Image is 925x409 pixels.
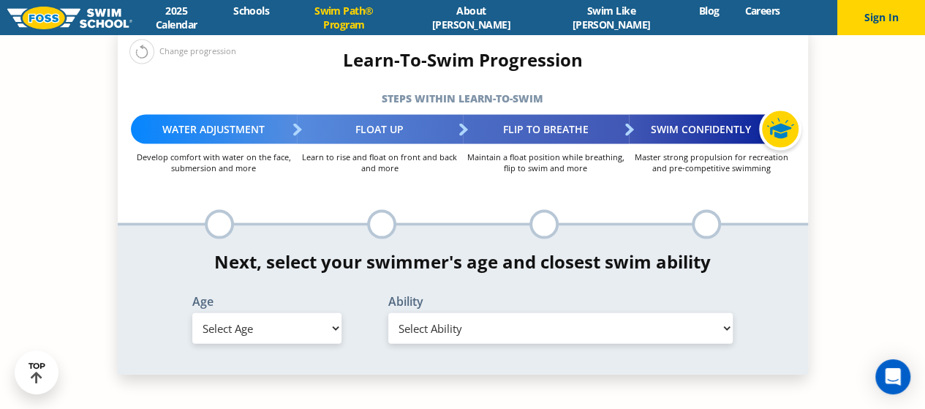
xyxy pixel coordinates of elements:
div: Flip to Breathe [463,115,629,144]
a: Swim Like [PERSON_NAME] [537,4,686,31]
a: About [PERSON_NAME] [406,4,537,31]
label: Ability [388,296,733,307]
h5: Steps within Learn-to-Swim [118,89,808,109]
div: TOP [29,361,45,384]
p: Learn to rise and float on front and back and more [297,151,463,173]
a: 2025 Calendar [132,4,221,31]
label: Age [192,296,341,307]
div: Float Up [297,115,463,144]
p: Master strong propulsion for recreation and pre-competitive swimming [629,151,795,173]
a: Careers [732,4,793,18]
p: Maintain a float position while breathing, flip to swim and more [463,151,629,173]
div: Swim Confidently [629,115,795,144]
div: Water Adjustment [131,115,297,144]
a: Schools [221,4,282,18]
div: Change progression [129,39,236,64]
h4: Learn-To-Swim Progression [118,50,808,70]
div: Open Intercom Messenger [875,359,910,394]
p: Develop comfort with water on the face, submersion and more [131,151,297,173]
a: Swim Path® Program [282,4,406,31]
a: Blog [686,4,732,18]
h4: Next, select your swimmer's age and closest swim ability [118,252,808,272]
img: FOSS Swim School Logo [7,7,132,29]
